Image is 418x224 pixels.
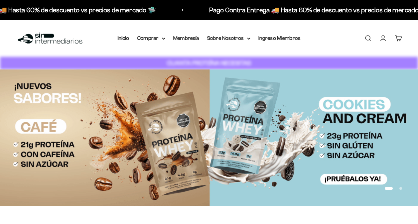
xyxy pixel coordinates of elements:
a: Inicio [118,35,129,41]
p: Pago Contra Entrega 🚚 Hasta 60% de descuento vs precios de mercado 🛸 [134,5,353,15]
summary: Sobre Nosotros [207,34,250,43]
a: Membresía [173,35,199,41]
summary: Comprar [137,34,165,43]
a: Ingreso Miembros [258,35,301,41]
strong: CUANTA PROTEÍNA NECESITAS [167,59,251,66]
